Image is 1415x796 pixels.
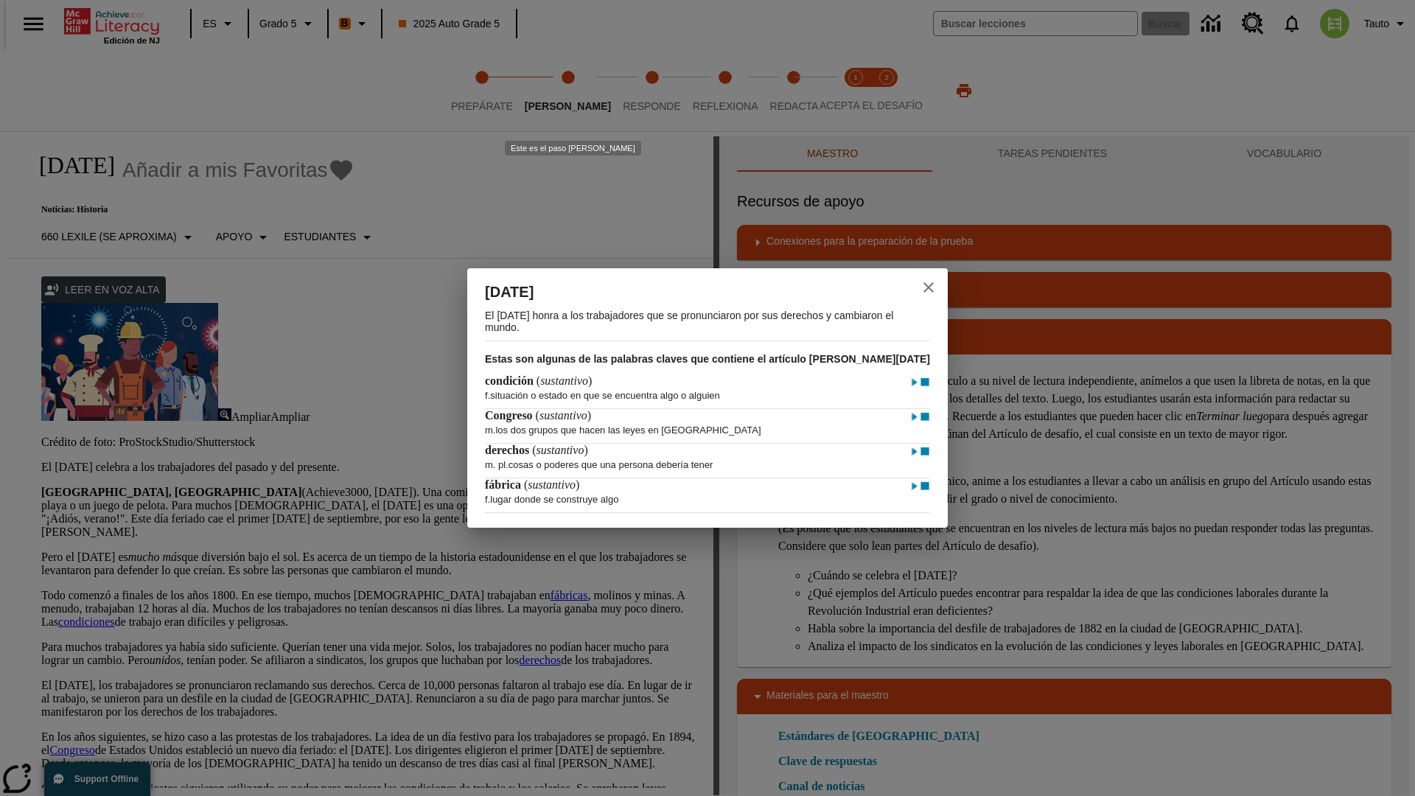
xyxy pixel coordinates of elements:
p: lugar donde se construye algo [485,486,927,505]
p: El [DATE] honra a los trabajadores que se pronunciaron por sus derechos y cambiaron el mundo. [485,304,927,341]
span: sustantivo [536,444,584,456]
span: derechos [485,444,532,456]
img: Detener - condición [920,375,930,390]
img: Reproducir - fábrica [909,479,920,494]
p: cosas o poderes que una persona debería tener [485,452,927,470]
span: fábrica [485,478,524,491]
span: sustantivo [540,374,588,387]
h4: ( ) [485,444,588,457]
h2: [DATE] [485,280,886,304]
h4: ( ) [485,409,591,422]
h4: ( ) [485,478,579,492]
h3: Estas son algunas de las palabras claves que contiene el artículo [PERSON_NAME][DATE] [485,341,930,375]
span: m. [485,425,495,436]
span: sustantivo [539,409,587,422]
span: pl. [498,459,509,470]
button: close [911,270,946,305]
span: f. [485,390,490,401]
img: Detener - fábrica [920,479,930,494]
img: Detener - derechos [920,444,930,459]
h4: ( ) [485,374,592,388]
span: m. [485,459,495,470]
p: situación o estado en que se encuentra algo o alguien [485,383,927,401]
span: condición [485,374,537,387]
p: los dos grupos que hacen las leyes en [GEOGRAPHIC_DATA] [485,417,927,436]
div: Este es el paso [PERSON_NAME] [505,141,641,156]
img: Reproducir - Congreso [909,410,920,425]
img: Reproducir - derechos [909,444,920,459]
span: f. [485,494,490,505]
span: Congreso [485,409,536,422]
span: sustantivo [528,478,576,491]
img: Detener - Congreso [920,410,930,425]
img: Reproducir - condición [909,375,920,390]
